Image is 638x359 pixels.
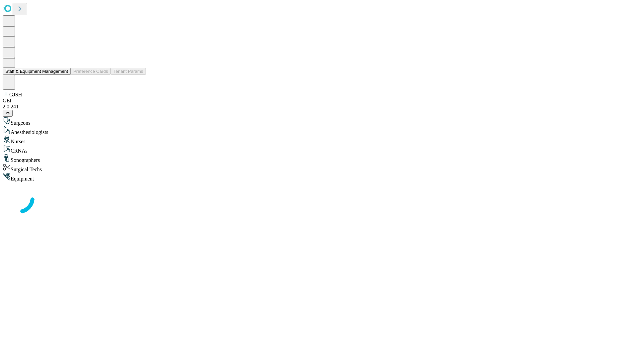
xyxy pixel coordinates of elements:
[3,135,635,145] div: Nurses
[3,110,13,117] button: @
[9,92,22,97] span: GJSH
[3,68,71,75] button: Staff & Equipment Management
[3,145,635,154] div: CRNAs
[71,68,111,75] button: Preference Cards
[3,104,635,110] div: 2.0.241
[111,68,146,75] button: Tenant Params
[3,163,635,173] div: Surgical Techs
[3,126,635,135] div: Anesthesiologists
[3,173,635,182] div: Equipment
[5,111,10,116] span: @
[3,154,635,163] div: Sonographers
[3,98,635,104] div: GEI
[3,117,635,126] div: Surgeons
